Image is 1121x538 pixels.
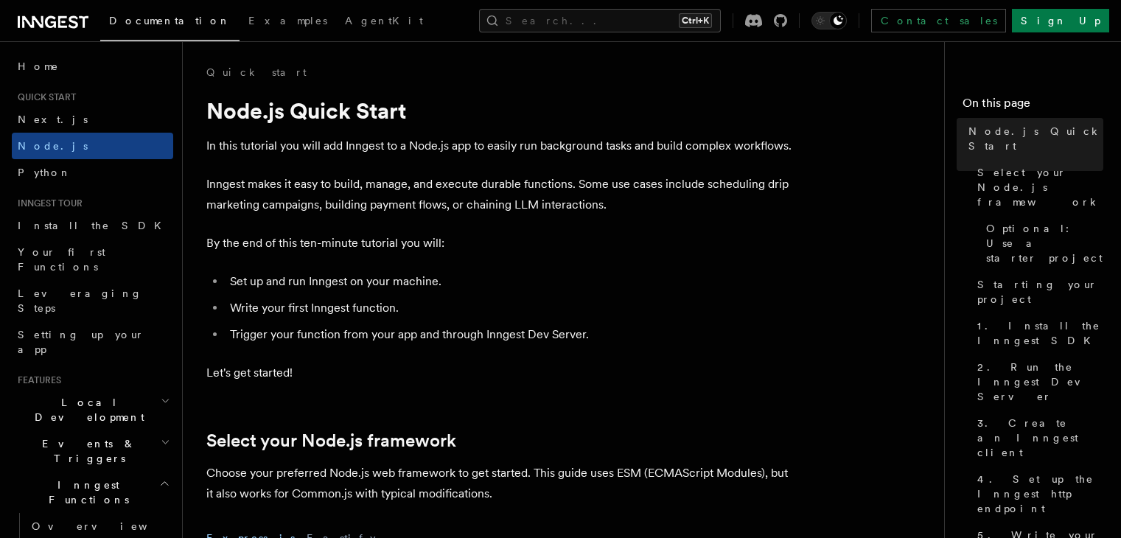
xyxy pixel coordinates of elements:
button: Toggle dark mode [811,12,847,29]
a: AgentKit [336,4,432,40]
button: Search...Ctrl+K [479,9,721,32]
span: Features [12,374,61,386]
span: Python [18,167,71,178]
button: Inngest Functions [12,472,173,513]
span: Documentation [109,15,231,27]
h1: Node.js Quick Start [206,97,796,124]
a: Home [12,53,173,80]
a: Node.js Quick Start [963,118,1103,159]
span: Optional: Use a starter project [986,221,1103,265]
span: Events & Triggers [12,436,161,466]
span: Examples [248,15,327,27]
a: Examples [240,4,336,40]
a: Optional: Use a starter project [980,215,1103,271]
h4: On this page [963,94,1103,118]
span: Install the SDK [18,220,170,231]
a: 2. Run the Inngest Dev Server [971,354,1103,410]
span: 3. Create an Inngest client [977,416,1103,460]
span: Quick start [12,91,76,103]
a: Your first Functions [12,239,173,280]
a: Starting your project [971,271,1103,312]
p: Let's get started! [206,363,796,383]
button: Events & Triggers [12,430,173,472]
span: Home [18,59,59,74]
span: Inngest tour [12,198,83,209]
a: Select your Node.js framework [206,430,456,451]
span: 1. Install the Inngest SDK [977,318,1103,348]
span: Select your Node.js framework [977,165,1103,209]
p: Choose your preferred Node.js web framework to get started. This guide uses ESM (ECMAScript Modul... [206,463,796,504]
li: Set up and run Inngest on your machine. [226,271,796,292]
a: 1. Install the Inngest SDK [971,312,1103,354]
button: Local Development [12,389,173,430]
span: 2. Run the Inngest Dev Server [977,360,1103,404]
span: Overview [32,520,184,532]
span: Local Development [12,395,161,425]
li: Trigger your function from your app and through Inngest Dev Server. [226,324,796,345]
span: AgentKit [345,15,423,27]
span: Starting your project [977,277,1103,307]
p: By the end of this ten-minute tutorial you will: [206,233,796,254]
span: Inngest Functions [12,478,159,507]
a: Node.js [12,133,173,159]
a: Documentation [100,4,240,41]
a: Setting up your app [12,321,173,363]
a: 3. Create an Inngest client [971,410,1103,466]
a: Contact sales [871,9,1006,32]
a: Select your Node.js framework [971,159,1103,215]
p: Inngest makes it easy to build, manage, and execute durable functions. Some use cases include sch... [206,174,796,215]
span: Node.js Quick Start [968,124,1103,153]
span: Next.js [18,113,88,125]
span: 4. Set up the Inngest http endpoint [977,472,1103,516]
a: Quick start [206,65,307,80]
a: Python [12,159,173,186]
a: Install the SDK [12,212,173,239]
kbd: Ctrl+K [679,13,712,28]
span: Node.js [18,140,88,152]
span: Setting up your app [18,329,144,355]
a: Next.js [12,106,173,133]
a: Leveraging Steps [12,280,173,321]
a: 4. Set up the Inngest http endpoint [971,466,1103,522]
p: In this tutorial you will add Inngest to a Node.js app to easily run background tasks and build c... [206,136,796,156]
span: Your first Functions [18,246,105,273]
li: Write your first Inngest function. [226,298,796,318]
a: Sign Up [1012,9,1109,32]
span: Leveraging Steps [18,287,142,314]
